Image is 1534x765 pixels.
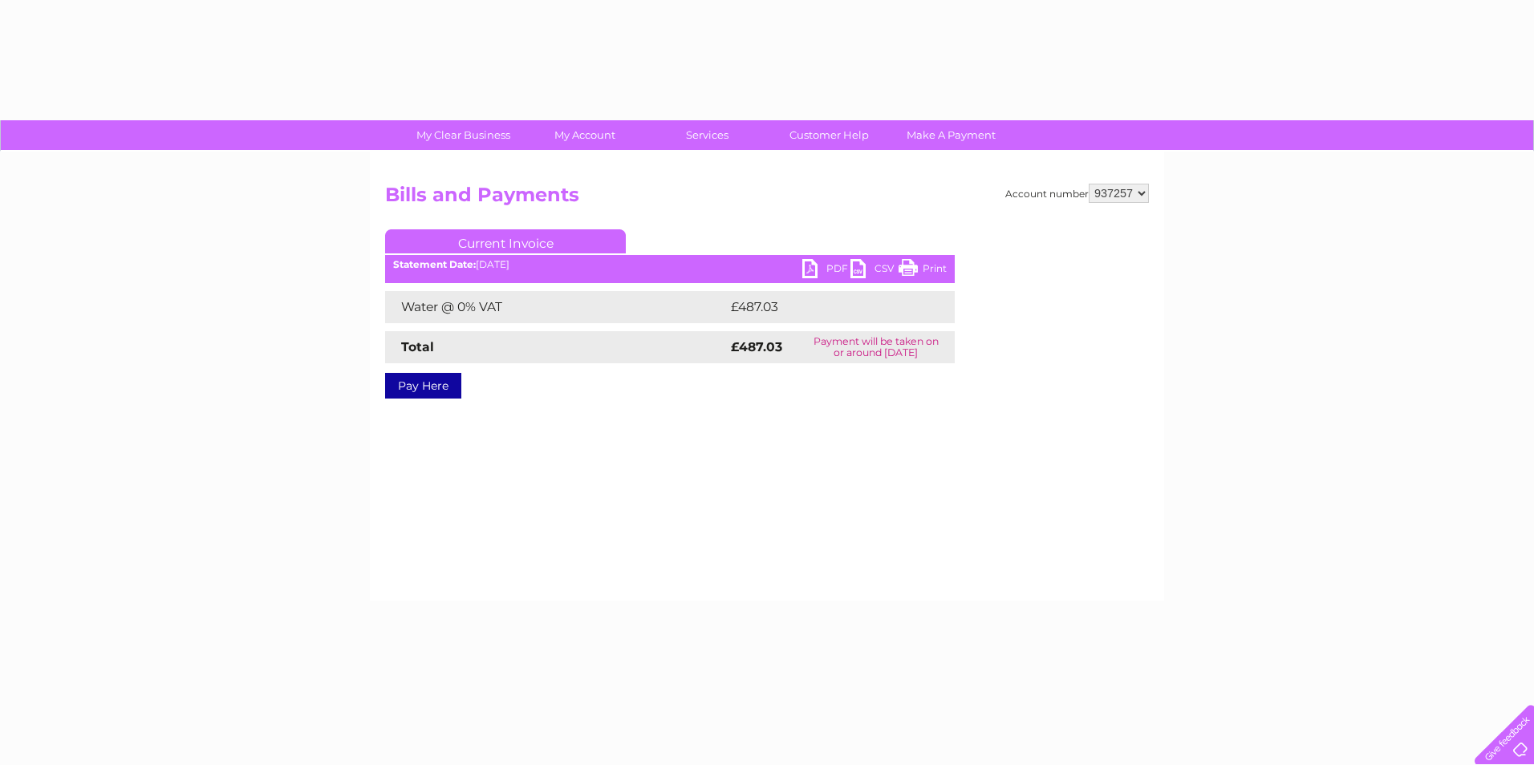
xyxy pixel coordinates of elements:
[401,339,434,354] strong: Total
[385,373,461,399] a: Pay Here
[899,259,947,282] a: Print
[802,259,850,282] a: PDF
[763,120,895,150] a: Customer Help
[797,331,955,363] td: Payment will be taken on or around [DATE]
[727,291,926,323] td: £487.03
[731,339,782,354] strong: £487.03
[397,120,530,150] a: My Clear Business
[1005,184,1149,203] div: Account number
[641,120,773,150] a: Services
[385,229,626,253] a: Current Invoice
[385,291,727,323] td: Water @ 0% VAT
[393,258,476,270] b: Statement Date:
[885,120,1017,150] a: Make A Payment
[385,184,1149,214] h2: Bills and Payments
[519,120,651,150] a: My Account
[385,259,955,270] div: [DATE]
[850,259,899,282] a: CSV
